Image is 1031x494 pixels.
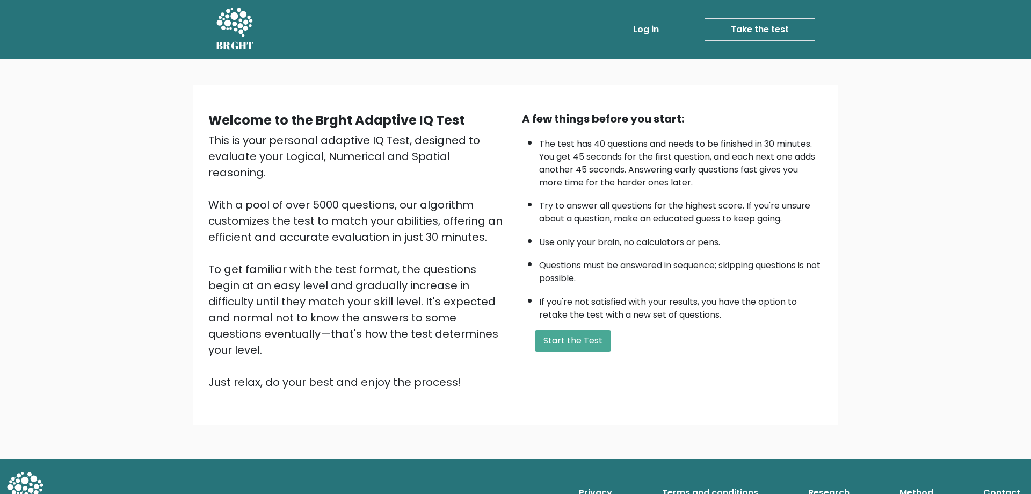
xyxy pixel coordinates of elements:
[535,330,611,352] button: Start the Test
[539,290,823,321] li: If you're not satisfied with your results, you have the option to retake the test with a new set ...
[208,111,464,129] b: Welcome to the Brght Adaptive IQ Test
[629,19,663,40] a: Log in
[705,18,815,41] a: Take the test
[539,231,823,249] li: Use only your brain, no calculators or pens.
[539,194,823,225] li: Try to answer all questions for the highest score. If you're unsure about a question, make an edu...
[539,132,823,189] li: The test has 40 questions and needs to be finished in 30 minutes. You get 45 seconds for the firs...
[216,39,255,52] h5: BRGHT
[216,4,255,55] a: BRGHT
[522,111,823,127] div: A few things before you start:
[539,254,823,285] li: Questions must be answered in sequence; skipping questions is not possible.
[208,132,509,390] div: This is your personal adaptive IQ Test, designed to evaluate your Logical, Numerical and Spatial ...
